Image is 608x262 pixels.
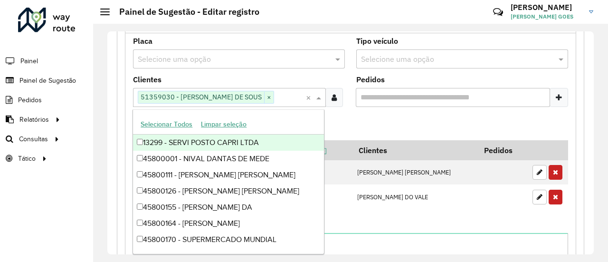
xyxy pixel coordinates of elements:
div: 13299 - SERVI POSTO CAPRI LTDA [133,135,324,151]
div: 45800170 - SUPERMERCADO MUNDIAL [133,232,324,248]
h3: [PERSON_NAME] [511,3,582,12]
th: Clientes [352,140,477,160]
div: 45800164 - [PERSON_NAME] [133,215,324,232]
div: 45800126 - [PERSON_NAME] [PERSON_NAME] [133,183,324,199]
div: 45800111 - [PERSON_NAME] [PERSON_NAME] [133,167,324,183]
label: Tipo veículo [356,35,398,47]
span: Relatórios [19,115,49,125]
h2: Painel de Sugestão - Editar registro [110,7,259,17]
span: 51359030 - [PERSON_NAME] DE SOUS [138,91,264,103]
span: Painel [20,56,38,66]
div: 45800155 - [PERSON_NAME] DA [133,199,324,215]
button: Selecionar Todos [136,117,197,132]
label: Clientes [133,74,161,85]
td: [PERSON_NAME] DO VALE [352,184,477,209]
span: Pedidos [18,95,42,105]
span: Consultas [19,134,48,144]
th: Pedidos [477,140,528,160]
span: Painel de Sugestão [19,76,76,86]
label: Pedidos [356,74,385,85]
button: Limpar seleção [197,117,251,132]
td: [PERSON_NAME] [PERSON_NAME] [352,160,477,185]
ng-dropdown-panel: Options list [133,109,324,254]
span: [PERSON_NAME] GOES [511,12,582,21]
label: Placa [133,35,152,47]
span: Clear all [306,92,314,103]
a: Contato Rápido [488,2,508,22]
div: 45800001 - NIVAL DANTAS DE MEDE [133,151,324,167]
span: × [264,92,274,103]
span: Tático [18,154,36,164]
